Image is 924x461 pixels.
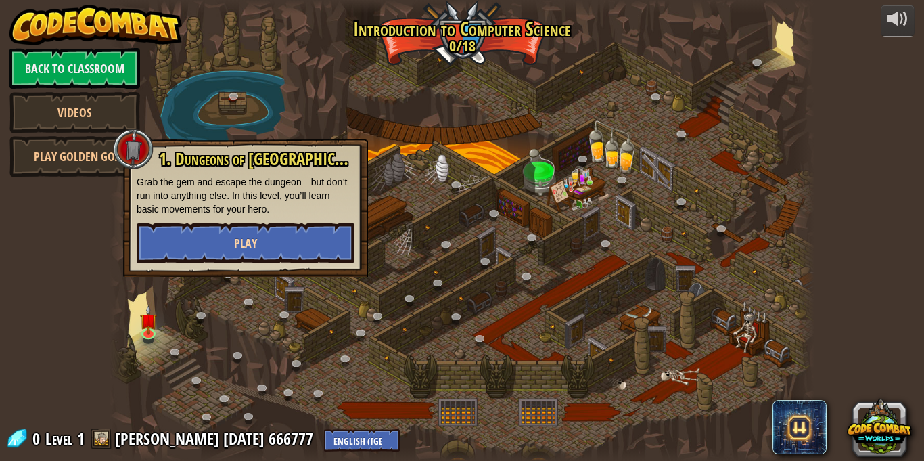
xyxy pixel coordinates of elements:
button: Play [137,223,354,263]
span: Play [234,235,257,252]
span: 1. Dungeons of [GEOGRAPHIC_DATA] [159,148,379,171]
p: Grab the gem and escape the dungeon—but don’t run into anything else. In this level, you’ll learn... [137,175,354,216]
img: level-banner-unstarted.png [140,306,157,335]
span: Level [45,428,72,450]
img: CodeCombat - Learn how to code by playing a game [9,5,183,45]
span: 0 [32,428,44,449]
a: Videos [9,92,140,133]
a: Back to Classroom [9,48,140,89]
span: 1 [77,428,85,449]
a: [PERSON_NAME] [DATE] 666777 [115,428,317,449]
button: Adjust volume [881,5,915,37]
a: Play Golden Goal [9,136,152,177]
